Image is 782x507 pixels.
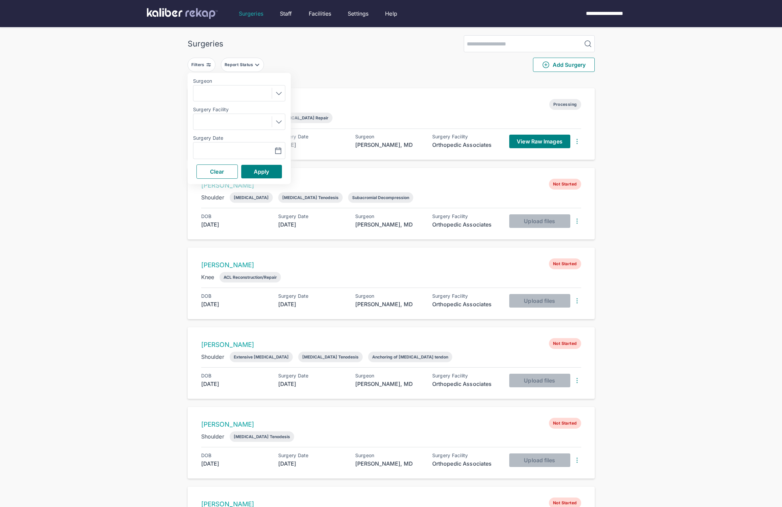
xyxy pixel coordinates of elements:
img: faders-horizontal-grey.d550dbda.svg [206,62,211,67]
div: Surgeon [355,453,423,458]
span: Not Started [549,258,581,269]
img: filter-caret-down-grey.b3560631.svg [254,62,260,67]
div: [MEDICAL_DATA] Tenodesis [302,354,359,359]
div: Subacromial Decompression [352,195,409,200]
div: Orthopedic Associates [432,141,500,149]
span: Clear [210,168,224,175]
a: [PERSON_NAME] [201,421,254,428]
div: Surgeries [188,39,223,48]
div: [DATE] [201,460,269,468]
img: kaliber labs logo [147,8,218,19]
div: Surgery Date [278,293,346,299]
div: [DATE] [278,220,346,229]
div: Orthopedic Associates [432,220,500,229]
div: [DATE] [278,300,346,308]
div: [DATE] [278,141,346,149]
div: Filters [191,62,206,67]
div: [DATE] [278,380,346,388]
img: DotsThreeVertical.31cb0eda.svg [573,376,581,385]
div: 543 entries [188,77,595,85]
div: DOB [201,453,269,458]
a: Help [385,9,397,18]
button: Upload files [509,453,570,467]
button: Upload files [509,214,570,228]
img: MagnifyingGlass.1dc66aab.svg [584,40,592,48]
div: Surgery Date [278,214,346,219]
a: [PERSON_NAME] [201,181,254,189]
div: [DATE] [201,380,269,388]
div: Surgery Date [278,373,346,378]
div: Extensive [MEDICAL_DATA] [234,354,289,359]
a: Surgeries [239,9,263,18]
img: DotsThreeVertical.31cb0eda.svg [573,217,581,225]
a: [PERSON_NAME] [201,261,254,269]
label: Surgeon [193,78,285,84]
div: Surgeon [355,373,423,378]
button: Report Status [221,58,264,72]
div: Knee [201,273,214,281]
button: Filters [188,58,215,72]
a: Settings [348,9,368,18]
div: [MEDICAL_DATA] Tenodesis [282,195,339,200]
div: Surgeon [355,214,423,219]
div: DOB [201,293,269,299]
div: Surgeon [355,293,423,299]
div: Surgery Date [278,453,346,458]
div: [DATE] [278,460,346,468]
div: Shoulder [201,353,224,361]
div: Orthopedic Associates [432,380,500,388]
span: Upload files [524,297,555,304]
div: [PERSON_NAME], MD [355,460,423,468]
button: Upload files [509,374,570,387]
div: Report Status [225,62,254,67]
div: Surgery Facility [432,134,500,139]
div: [DATE] [201,220,269,229]
label: Surgery Facility [193,107,285,112]
img: PlusCircleGreen.5fd88d77.svg [542,61,550,69]
div: [DATE] [201,300,269,308]
div: Anchoring of [MEDICAL_DATA] tendon [372,354,448,359]
button: Add Surgery [533,58,595,72]
div: [MEDICAL_DATA] [234,195,269,200]
a: Facilities [309,9,331,18]
a: Staff [280,9,292,18]
span: Upload files [524,218,555,225]
a: [PERSON_NAME] [201,341,254,349]
div: Orthopedic Associates [432,300,500,308]
div: Shoulder [201,432,224,441]
span: View Raw Images [517,138,562,145]
span: Upload files [524,377,555,384]
div: Orthopedic Associates [432,460,500,468]
div: DOB [201,373,269,378]
div: [MEDICAL_DATA] Tenodesis [234,434,290,439]
div: Surgery Facility [432,214,500,219]
button: Apply [241,165,282,178]
div: Surgery Date [278,134,346,139]
div: Shoulder [201,193,224,201]
label: Surgery Date [193,135,285,141]
button: Upload files [509,294,570,308]
img: DotsThreeVertical.31cb0eda.svg [573,456,581,464]
div: [PERSON_NAME], MD [355,141,423,149]
span: Apply [254,168,269,175]
span: Processing [549,99,581,110]
div: [PERSON_NAME], MD [355,300,423,308]
div: Surgery Facility [432,453,500,458]
button: Clear [196,164,238,179]
div: ACL Reconstruction/Repair [224,275,277,280]
div: [PERSON_NAME], MD [355,380,423,388]
span: Not Started [549,179,581,190]
div: Surgeon [355,134,423,139]
div: [PERSON_NAME], MD [355,220,423,229]
span: Add Surgery [542,61,586,69]
img: DotsThreeVertical.31cb0eda.svg [573,137,581,145]
span: Not Started [549,418,581,429]
img: DotsThreeVertical.31cb0eda.svg [573,297,581,305]
div: [MEDICAL_DATA] Repair [280,115,328,120]
div: Surgery Facility [432,373,500,378]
